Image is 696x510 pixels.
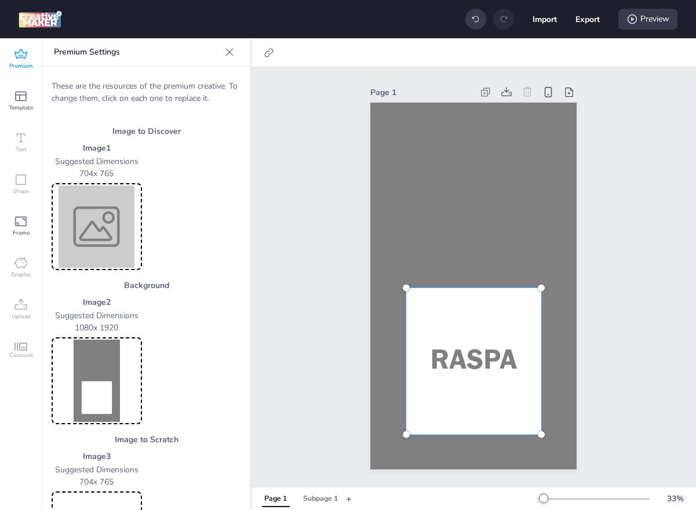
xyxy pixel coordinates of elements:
[52,142,142,154] p: Image 1
[54,38,220,66] p: Premium Settings
[256,489,346,509] div: Tabs
[12,312,31,321] span: Upload
[52,464,142,476] p: Suggested Dimensions
[52,296,142,308] p: Image 2
[16,145,27,154] span: Text
[13,228,30,238] span: Frame
[54,340,140,422] img: Preview
[52,125,241,137] h3: Image to Discover
[533,7,557,31] button: Import
[370,86,472,99] div: Page 1
[9,103,33,112] span: Template
[618,9,677,30] div: Preview
[575,7,600,31] button: Export
[9,351,33,360] span: Carousel
[13,187,29,196] span: Shape
[19,10,62,28] img: logo Creative Maker
[52,155,142,167] p: Suggested Dimensions
[52,476,142,488] p: 704 x 765
[9,61,33,71] span: Premium
[52,434,241,446] h3: Image to Scratch
[52,450,142,462] p: Image 3
[11,270,31,279] span: Graphic
[264,494,287,504] div: Page 1
[661,493,689,505] div: 33 %
[303,494,338,504] div: Subpage 1
[52,309,142,322] p: Suggested Dimensions
[346,489,352,509] button: +
[54,185,140,268] img: Preview
[52,167,142,180] p: 704 x 765
[52,279,241,292] h3: Background
[52,80,241,104] p: These are the resources of the premium creative. To change them, click on each one to replace it.
[52,322,142,334] p: 1080 x 1920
